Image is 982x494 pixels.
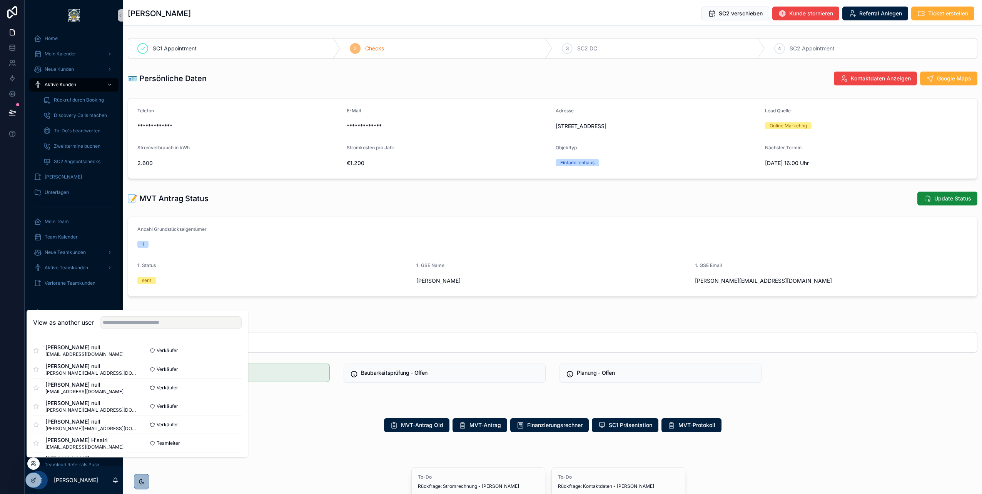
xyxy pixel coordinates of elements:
[45,389,124,395] span: [EMAIL_ADDRESS][DOMAIN_NAME]
[157,403,178,409] span: Verkäufer
[142,277,151,284] div: sent
[361,370,539,376] h5: Baubarkeitsprüfung - Offen
[54,97,104,103] span: Rückruf durch Booking
[45,426,137,432] span: [PERSON_NAME][EMAIL_ADDRESS][DOMAIN_NAME]
[566,45,569,52] span: 3
[765,108,791,113] span: Lead Quelle
[778,45,781,52] span: 4
[68,9,80,22] img: App logo
[29,62,119,76] a: Neue Kunden
[137,108,154,113] span: Telefon
[128,309,233,320] h1: 🔍 Enpal Checks - Übersicht
[54,112,107,118] span: Discovery Calls machen
[365,45,384,52] span: Checks
[38,139,119,153] a: Zweittermine buchen
[54,143,100,149] span: Zweittermine buchen
[453,418,507,432] button: MVT-Antrag
[137,226,207,232] span: Anzahl Grundstückseigentümer
[157,385,178,391] span: Verkäufer
[577,370,755,376] h5: Planung - Offen
[45,362,137,370] span: [PERSON_NAME] null
[45,189,69,195] span: Unterlagen
[661,418,721,432] button: MVT-Protokoll
[29,458,119,472] a: Teamlead Referrals Push
[45,280,95,286] span: Verlorene Teamkunden
[917,192,977,205] button: Update Status
[157,347,178,354] span: Verkäufer
[29,276,119,290] a: Verlorene Teamkunden
[851,75,911,82] span: Kontaktdaten Anzeigen
[770,122,807,129] div: Online Marketing
[29,261,119,275] a: Aktive Teamkunden
[45,351,124,357] span: [EMAIL_ADDRESS][DOMAIN_NAME]
[701,7,769,20] button: SC2 verschieben
[527,421,583,429] span: Finanzierungsrechner
[54,128,100,134] span: To-Do's beantworten
[347,145,394,150] span: Stromkosten pro Jahr
[29,185,119,199] a: Unterlagen
[790,45,835,52] span: SC2 Appointment
[789,10,833,17] span: Kunde stornieren
[29,32,119,45] a: Home
[558,474,679,480] span: To-Do
[928,10,968,17] span: Ticket erstellen
[29,230,119,244] a: Team Kalender
[38,124,119,138] a: To-Do's beantworten
[142,241,144,248] div: 1
[469,421,501,429] span: MVT-Antrag
[920,72,977,85] button: Google Maps
[128,193,209,204] h1: 📝 MVT Antrag Status
[418,483,539,489] span: Rückfrage: Stromrechnung - [PERSON_NAME]
[45,249,86,255] span: Neue Teamkunden
[137,159,341,167] span: 2.600
[38,93,119,107] a: Rückruf durch Booking
[45,35,58,42] span: Home
[45,444,124,450] span: [EMAIL_ADDRESS][DOMAIN_NAME]
[29,245,119,259] a: Neue Teamkunden
[765,159,968,167] span: [DATE] 16:00 Uhr
[418,474,539,480] span: To-Do
[153,45,197,52] span: SC1 Appointment
[45,344,124,351] span: [PERSON_NAME] null
[54,159,100,165] span: SC2 Angebotschecks
[384,418,449,432] button: MVT-Antrag Old
[45,407,137,413] span: [PERSON_NAME][EMAIL_ADDRESS][DOMAIN_NAME]
[592,418,658,432] button: SC1 Präsentation
[45,219,69,225] span: Mein Team
[510,418,589,432] button: Finanzierungsrechner
[45,381,124,389] span: [PERSON_NAME] null
[834,72,917,85] button: Kontaktdaten Anzeigen
[416,262,444,268] span: 1. GSE Name
[934,195,971,202] span: Update Status
[45,418,137,426] span: [PERSON_NAME] null
[45,66,74,72] span: Neue Kunden
[556,145,577,150] span: Objekttyp
[859,10,902,17] span: Referral Anlegen
[556,122,759,130] span: [STREET_ADDRESS]
[45,234,78,240] span: Team Kalender
[137,145,190,150] span: Stromverbrauch in kWh
[609,421,652,429] span: SC1 Präsentation
[38,108,119,122] a: Discovery Calls machen
[937,75,971,82] span: Google Maps
[354,45,356,52] span: 2
[45,370,137,376] span: [PERSON_NAME][EMAIL_ADDRESS][DOMAIN_NAME]
[911,7,974,20] button: Ticket erstellen
[556,108,574,113] span: Adresse
[128,73,207,84] h1: 🪪 Persönliche Daten
[765,145,802,150] span: Nächster Termin
[577,45,597,52] span: SC2 DC
[45,436,124,444] span: [PERSON_NAME] H'sairi
[29,170,119,184] a: [PERSON_NAME]
[45,309,74,315] span: Meine Region
[695,277,968,285] span: [PERSON_NAME][EMAIL_ADDRESS][DOMAIN_NAME]
[137,262,156,268] span: 1. Status
[45,455,124,462] span: [PERSON_NAME]
[45,399,137,407] span: [PERSON_NAME] null
[678,421,715,429] span: MVT-Protokoll
[772,7,839,20] button: Kunde stornieren
[347,159,550,167] span: €1.200
[45,174,82,180] span: [PERSON_NAME]
[45,462,99,468] span: Teamlead Referrals Push
[45,51,76,57] span: Mein Kalender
